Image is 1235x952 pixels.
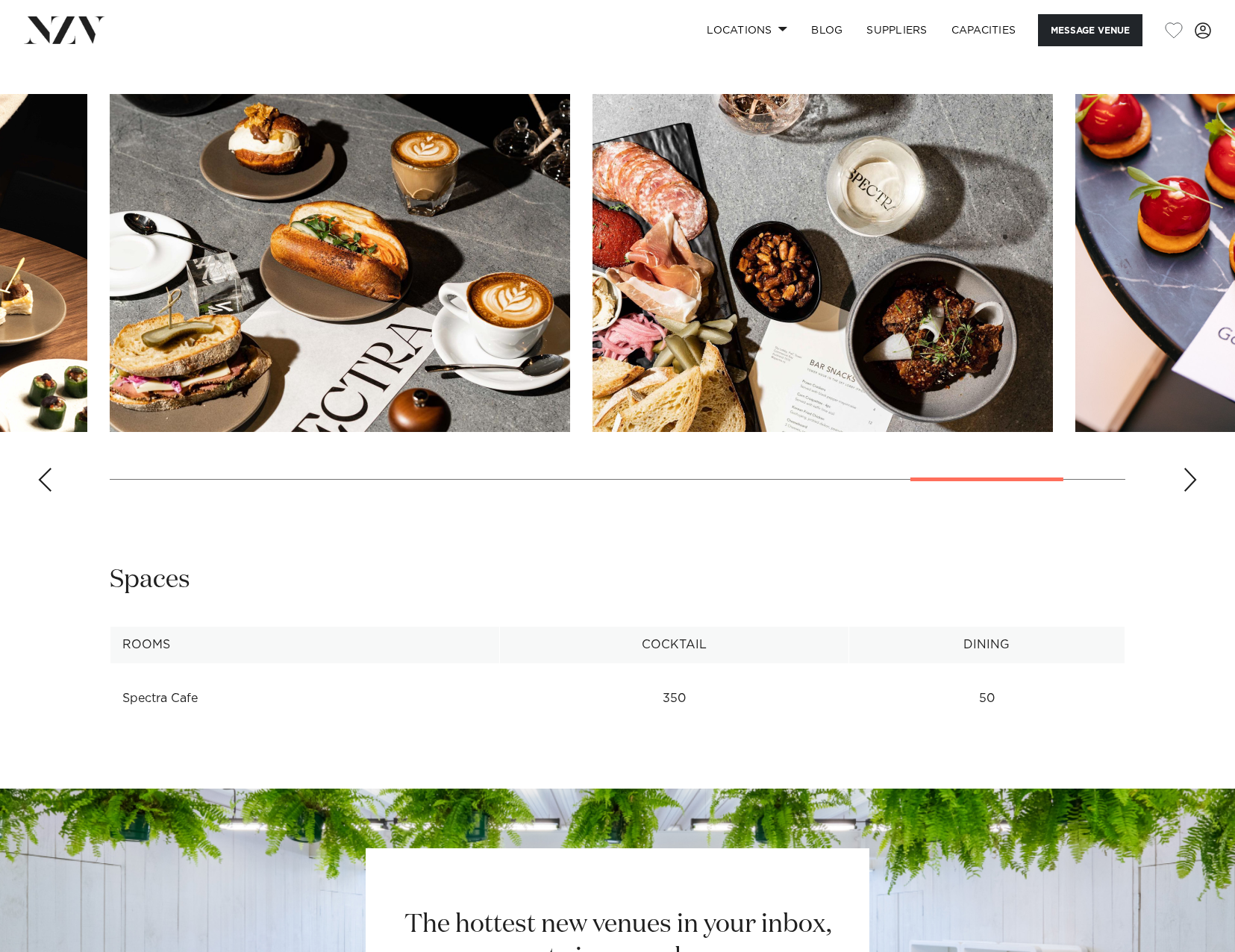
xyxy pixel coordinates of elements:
[939,14,1028,46] a: Capacities
[799,14,854,46] a: BLOG
[848,627,1125,663] th: Dining
[110,627,500,663] th: Rooms
[593,94,1053,432] swiper-slide: 13 / 14
[695,14,799,46] a: Locations
[500,680,849,717] td: 350
[24,16,105,43] img: nzv-logo.png
[500,627,849,663] th: Cocktail
[110,563,190,597] h2: Spaces
[110,94,570,432] swiper-slide: 12 / 14
[854,14,939,46] a: SUPPLIERS
[848,680,1125,717] td: 50
[1038,14,1142,46] button: Message Venue
[110,680,500,717] td: Spectra Cafe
